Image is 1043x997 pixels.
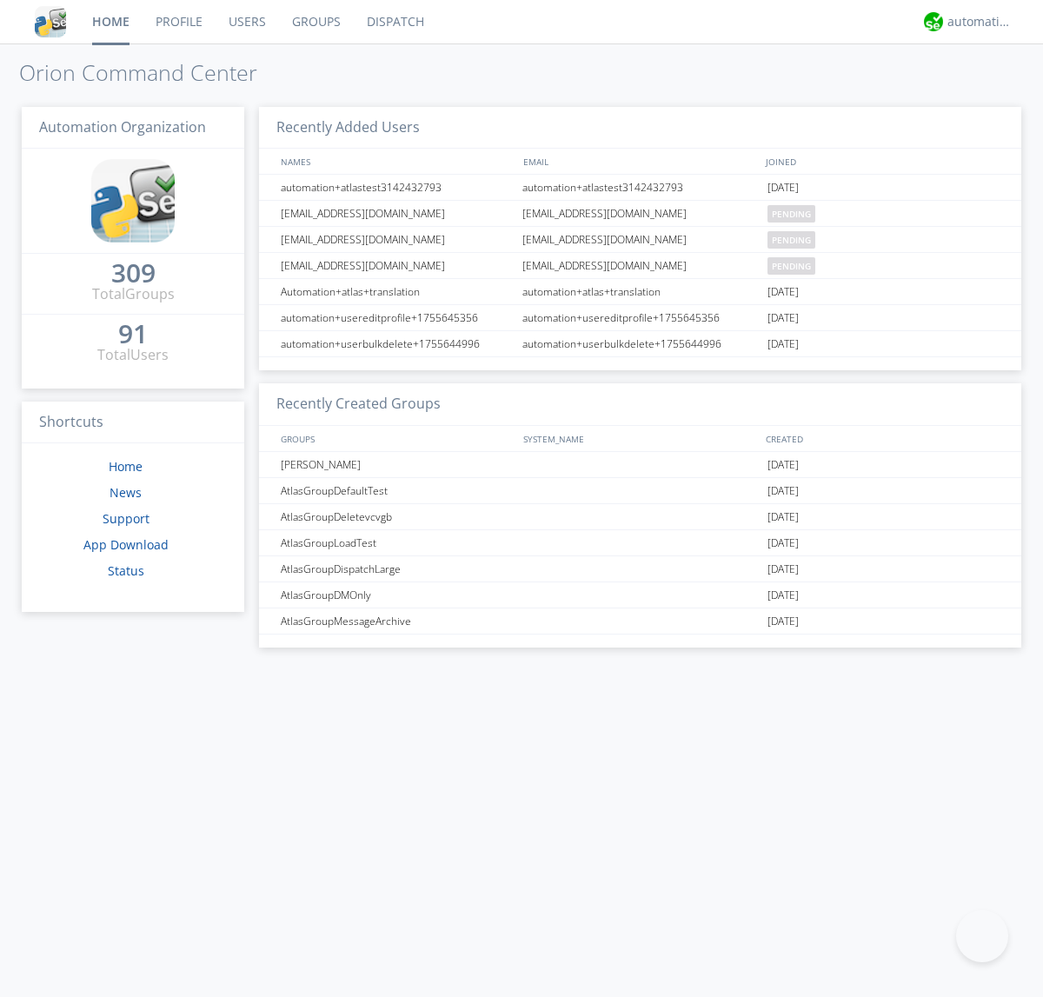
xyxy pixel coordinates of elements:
[259,331,1021,357] a: automation+userbulkdelete+1755644996automation+userbulkdelete+1755644996[DATE]
[276,608,517,634] div: AtlasGroupMessageArchive
[518,227,763,252] div: [EMAIL_ADDRESS][DOMAIN_NAME]
[276,530,517,555] div: AtlasGroupLoadTest
[767,231,815,249] span: pending
[276,279,517,304] div: Automation+atlas+translation
[259,582,1021,608] a: AtlasGroupDMOnly[DATE]
[35,6,66,37] img: cddb5a64eb264b2086981ab96f4c1ba7
[518,331,763,356] div: automation+userbulkdelete+1755644996
[761,149,1005,174] div: JOINED
[761,426,1005,451] div: CREATED
[276,504,517,529] div: AtlasGroupDeletevcvgb
[109,458,143,475] a: Home
[259,107,1021,150] h3: Recently Added Users
[276,201,517,226] div: [EMAIL_ADDRESS][DOMAIN_NAME]
[767,478,799,504] span: [DATE]
[259,504,1021,530] a: AtlasGroupDeletevcvgb[DATE]
[956,910,1008,962] iframe: Toggle Customer Support
[924,12,943,31] img: d2d01cd9b4174d08988066c6d424eccd
[767,608,799,635] span: [DATE]
[767,305,799,331] span: [DATE]
[111,264,156,284] a: 309
[767,530,799,556] span: [DATE]
[103,510,149,527] a: Support
[276,582,517,608] div: AtlasGroupDMOnly
[767,331,799,357] span: [DATE]
[276,305,517,330] div: automation+usereditprofile+1755645356
[767,504,799,530] span: [DATE]
[111,264,156,282] div: 309
[276,556,517,582] div: AtlasGroupDispatchLarge
[259,201,1021,227] a: [EMAIL_ADDRESS][DOMAIN_NAME][EMAIL_ADDRESS][DOMAIN_NAME]pending
[767,205,815,223] span: pending
[519,426,761,451] div: SYSTEM_NAME
[92,284,175,304] div: Total Groups
[767,279,799,305] span: [DATE]
[518,253,763,278] div: [EMAIL_ADDRESS][DOMAIN_NAME]
[947,13,1013,30] div: automation+atlas
[118,325,148,342] div: 91
[518,279,763,304] div: automation+atlas+translation
[108,562,144,579] a: Status
[91,159,175,243] img: cddb5a64eb264b2086981ab96f4c1ba7
[518,175,763,200] div: automation+atlastest3142432793
[259,530,1021,556] a: AtlasGroupLoadTest[DATE]
[259,227,1021,253] a: [EMAIL_ADDRESS][DOMAIN_NAME][EMAIL_ADDRESS][DOMAIN_NAME]pending
[767,582,799,608] span: [DATE]
[767,175,799,201] span: [DATE]
[259,175,1021,201] a: automation+atlastest3142432793automation+atlastest3142432793[DATE]
[97,345,169,365] div: Total Users
[39,117,206,136] span: Automation Organization
[518,305,763,330] div: automation+usereditprofile+1755645356
[259,305,1021,331] a: automation+usereditprofile+1755645356automation+usereditprofile+1755645356[DATE]
[259,279,1021,305] a: Automation+atlas+translationautomation+atlas+translation[DATE]
[259,478,1021,504] a: AtlasGroupDefaultTest[DATE]
[83,536,169,553] a: App Download
[259,253,1021,279] a: [EMAIL_ADDRESS][DOMAIN_NAME][EMAIL_ADDRESS][DOMAIN_NAME]pending
[767,452,799,478] span: [DATE]
[519,149,761,174] div: EMAIL
[276,175,517,200] div: automation+atlastest3142432793
[22,402,244,444] h3: Shortcuts
[767,556,799,582] span: [DATE]
[518,201,763,226] div: [EMAIL_ADDRESS][DOMAIN_NAME]
[276,478,517,503] div: AtlasGroupDefaultTest
[767,257,815,275] span: pending
[259,452,1021,478] a: [PERSON_NAME][DATE]
[276,149,515,174] div: NAMES
[259,556,1021,582] a: AtlasGroupDispatchLarge[DATE]
[259,383,1021,426] h3: Recently Created Groups
[276,227,517,252] div: [EMAIL_ADDRESS][DOMAIN_NAME]
[276,331,517,356] div: automation+userbulkdelete+1755644996
[276,426,515,451] div: GROUPS
[110,484,142,501] a: News
[276,253,517,278] div: [EMAIL_ADDRESS][DOMAIN_NAME]
[118,325,148,345] a: 91
[259,608,1021,635] a: AtlasGroupMessageArchive[DATE]
[276,452,517,477] div: [PERSON_NAME]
